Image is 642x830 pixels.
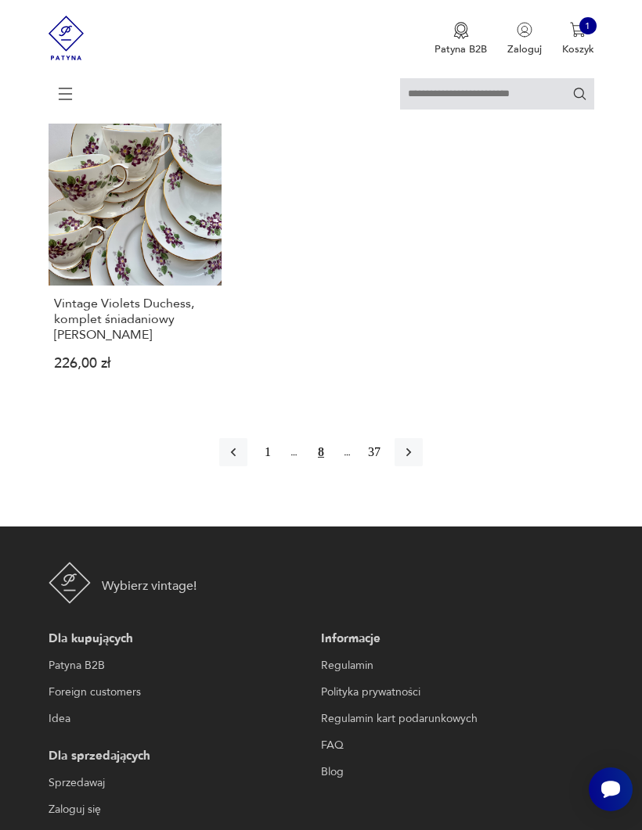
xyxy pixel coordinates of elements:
[570,22,586,38] img: Ikona koszyka
[453,22,469,39] img: Ikona medalu
[49,562,91,604] img: Patyna - sklep z meblami i dekoracjami vintage
[49,683,316,702] a: Foreign customers
[562,22,594,56] button: 1Koszyk
[360,438,388,466] button: 37
[254,438,282,466] button: 1
[589,767,633,811] iframe: Smartsupp widget button
[49,747,316,766] p: Dla sprzedających
[579,17,597,34] div: 1
[54,296,216,343] h3: Vintage Violets Duchess, komplet śniadaniowy [PERSON_NAME]
[517,22,532,38] img: Ikonka użytkownika
[54,358,216,370] p: 226,00 zł
[507,42,542,56] p: Zaloguj
[321,656,588,675] a: Regulamin
[562,42,594,56] p: Koszyk
[49,710,316,728] a: Idea
[321,630,588,649] p: Informacje
[321,736,588,755] a: FAQ
[435,42,487,56] p: Patyna B2B
[49,800,316,819] a: Zaloguj się
[507,22,542,56] button: Zaloguj
[435,22,487,56] button: Patyna B2B
[307,438,335,466] button: 8
[321,763,588,781] a: Blog
[321,683,588,702] a: Polityka prywatności
[102,577,197,595] p: Wybierz vintage!
[435,22,487,56] a: Ikona medaluPatyna B2B
[49,656,316,675] a: Patyna B2B
[321,710,588,728] a: Regulamin kart podarunkowych
[49,774,316,792] a: Sprzedawaj
[49,113,222,394] a: Vintage Violets Duchess, komplet śniadaniowy ViolettaVintage Violets Duchess, komplet śniadaniowy...
[49,630,316,649] p: Dla kupujących
[572,86,587,101] button: Szukaj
